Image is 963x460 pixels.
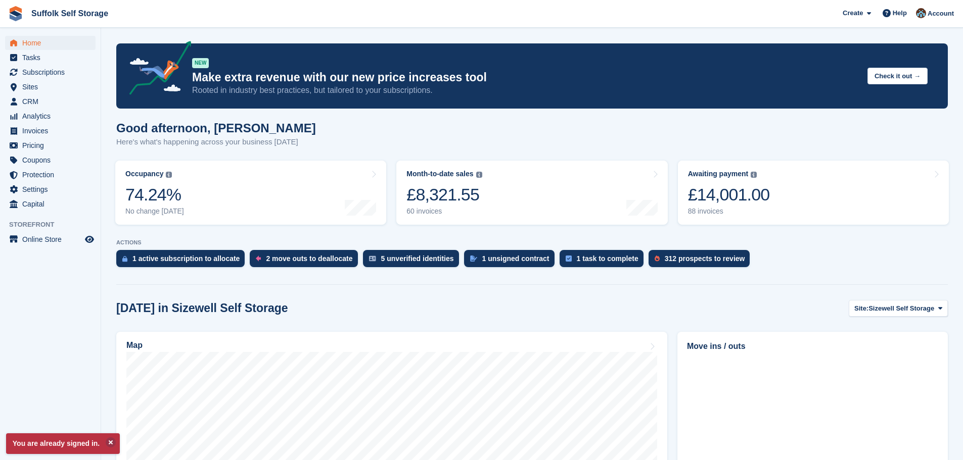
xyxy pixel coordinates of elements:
div: Awaiting payment [688,170,749,178]
div: £14,001.00 [688,184,770,205]
span: Help [893,8,907,18]
a: 5 unverified identities [363,250,464,272]
div: No change [DATE] [125,207,184,216]
img: task-75834270c22a3079a89374b754ae025e5fb1db73e45f91037f5363f120a921f8.svg [566,255,572,262]
div: 1 unsigned contract [482,254,549,263]
h1: Good afternoon, [PERSON_NAME] [116,121,316,135]
div: 5 unverified identities [381,254,454,263]
a: menu [5,109,96,123]
div: NEW [192,58,209,68]
img: icon-info-grey-7440780725fd019a000dd9b08b2336e03edf1995a4989e88bcd33f0948082b44.svg [751,172,757,178]
a: 1 task to complete [560,250,649,272]
div: 312 prospects to review [665,254,745,263]
h2: [DATE] in Sizewell Self Storage [116,301,288,315]
span: Sizewell Self Storage [868,303,934,314]
span: Site: [854,303,868,314]
a: 1 unsigned contract [464,250,560,272]
p: Here's what's happening across your business [DATE] [116,136,316,148]
h2: Move ins / outs [687,340,938,352]
div: 1 active subscription to allocate [132,254,240,263]
span: Coupons [22,153,83,167]
img: move_outs_to_deallocate_icon-f764333ba52eb49d3ac5e1228854f67142a1ed5810a6f6cc68b1a99e826820c5.svg [256,255,261,262]
span: Tasks [22,50,83,65]
span: Protection [22,168,83,182]
span: Pricing [22,138,83,152]
img: contract_signature_icon-13c848040528278c33f63329250d36e43548de30e8caae1d1a13099fd9432cc5.svg [470,255,477,262]
div: Occupancy [125,170,163,178]
p: You are already signed in. [6,433,120,454]
a: 312 prospects to review [649,250,755,272]
a: menu [5,197,96,211]
a: menu [5,50,96,65]
p: Make extra revenue with our new price increases tool [192,70,859,85]
div: 1 task to complete [577,254,638,263]
a: menu [5,168,96,182]
span: Invoices [22,124,83,138]
img: stora-icon-8386f47178a22dfd0bd8f6a31ec36ba5ce8667c1dd55bd0f319d3a0aa187defe.svg [8,6,23,21]
span: Capital [22,197,83,211]
a: menu [5,36,96,50]
span: Create [843,8,863,18]
img: prospect-51fa495bee0391a8d652442698ab0144808aea92771e9ea1ae160a38d050c398.svg [655,255,660,262]
span: Settings [22,182,83,196]
a: Month-to-date sales £8,321.55 60 invoices [396,161,667,225]
img: active_subscription_to_allocate_icon-d502201f5373d7db506a760aba3b589e785aa758c864c3986d89f69b8ff3... [122,255,127,262]
span: Analytics [22,109,83,123]
a: Occupancy 74.24% No change [DATE] [115,161,386,225]
img: icon-info-grey-7440780725fd019a000dd9b08b2336e03edf1995a4989e88bcd33f0948082b44.svg [476,172,482,178]
a: Suffolk Self Storage [27,5,112,22]
div: 74.24% [125,184,184,205]
a: menu [5,138,96,152]
a: menu [5,153,96,167]
span: Account [928,9,954,19]
a: menu [5,94,96,109]
span: Home [22,36,83,50]
a: menu [5,182,96,196]
a: Awaiting payment £14,001.00 88 invoices [678,161,949,225]
a: menu [5,232,96,246]
div: £8,321.55 [406,184,482,205]
a: 1 active subscription to allocate [116,250,250,272]
h2: Map [126,341,143,350]
button: Check it out → [867,68,928,84]
a: menu [5,124,96,138]
div: 88 invoices [688,207,770,216]
p: Rooted in industry best practices, but tailored to your subscriptions. [192,85,859,96]
p: ACTIONS [116,239,948,246]
span: Subscriptions [22,65,83,79]
div: 2 move outs to deallocate [266,254,352,263]
a: 2 move outs to deallocate [250,250,362,272]
img: verify_identity-adf6edd0f0f0b5bbfe63781bf79b02c33cf7c696d77639b501bdc392416b5a36.svg [369,255,376,262]
img: price-adjustments-announcement-icon-8257ccfd72463d97f412b2fc003d46551f7dbcb40ab6d574587a9cd5c0d94... [121,41,192,98]
span: Sites [22,80,83,94]
img: icon-info-grey-7440780725fd019a000dd9b08b2336e03edf1995a4989e88bcd33f0948082b44.svg [166,172,172,178]
a: Preview store [83,233,96,245]
div: Month-to-date sales [406,170,473,178]
img: Lisa Furneaux [916,8,926,18]
a: menu [5,65,96,79]
a: menu [5,80,96,94]
div: 60 invoices [406,207,482,216]
button: Site: Sizewell Self Storage [849,300,948,317]
span: Storefront [9,220,101,230]
span: Online Store [22,232,83,246]
span: CRM [22,94,83,109]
